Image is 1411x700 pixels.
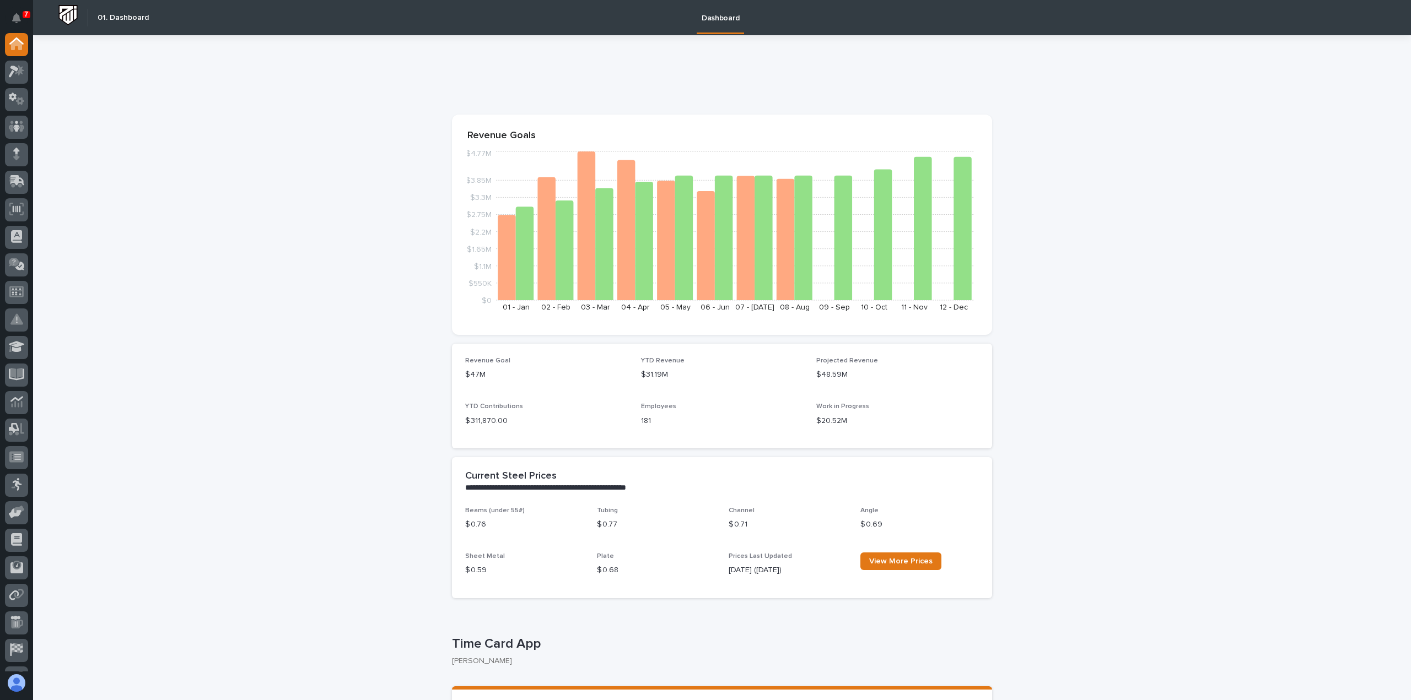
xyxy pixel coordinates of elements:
tspan: $1.65M [467,245,492,253]
div: Notifications7 [14,13,28,31]
tspan: $3.85M [466,177,492,185]
button: Notifications [5,7,28,30]
span: Angle [860,507,879,514]
text: 10 - Oct [861,303,887,311]
span: Beams (under 55#) [465,507,525,514]
span: Work in Progress [816,403,869,410]
h2: 01. Dashboard [98,13,149,23]
span: YTD Contributions [465,403,523,410]
p: $20.52M [816,415,979,427]
p: Time Card App [452,636,988,652]
tspan: $2.75M [466,211,492,219]
text: 08 - Aug [780,303,810,311]
text: 04 - Apr [621,303,650,311]
h2: Current Steel Prices [465,470,557,482]
p: 7 [24,10,28,18]
text: 09 - Sep [819,303,850,311]
text: 03 - Mar [581,303,610,311]
span: Tubing [597,507,618,514]
p: $31.19M [641,369,804,381]
p: $ 0.77 [597,519,715,530]
p: [DATE] ([DATE]) [729,565,847,576]
p: $ 0.76 [465,519,584,530]
span: YTD Revenue [641,357,685,364]
p: $ 311,870.00 [465,415,628,427]
span: Plate [597,553,614,560]
tspan: $2.2M [470,228,492,236]
span: Sheet Metal [465,553,505,560]
span: Employees [641,403,676,410]
text: 11 - Nov [901,303,928,311]
span: Projected Revenue [816,357,878,364]
img: Workspace Logo [58,5,78,25]
text: 07 - [DATE] [735,303,774,311]
tspan: $550K [468,279,492,287]
span: Prices Last Updated [729,553,792,560]
button: users-avatar [5,671,28,694]
p: $ 0.68 [597,565,715,576]
text: 06 - Jun [701,303,730,311]
p: $ 0.69 [860,519,979,530]
span: Channel [729,507,755,514]
p: $48.59M [816,369,979,381]
tspan: $0 [482,297,492,305]
span: View More Prices [869,557,933,565]
p: $ 0.59 [465,565,584,576]
p: [PERSON_NAME] [452,656,983,666]
p: Revenue Goals [467,130,977,142]
text: 05 - May [660,303,691,311]
tspan: $4.77M [466,150,492,158]
p: $ 0.71 [729,519,847,530]
p: $47M [465,369,628,381]
tspan: $1.1M [474,262,492,270]
text: 02 - Feb [541,303,570,311]
text: 01 - Jan [503,303,530,311]
a: View More Prices [860,552,941,570]
text: 12 - Dec [940,303,968,311]
tspan: $3.3M [470,194,492,202]
span: Revenue Goal [465,357,510,364]
p: 181 [641,415,804,427]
